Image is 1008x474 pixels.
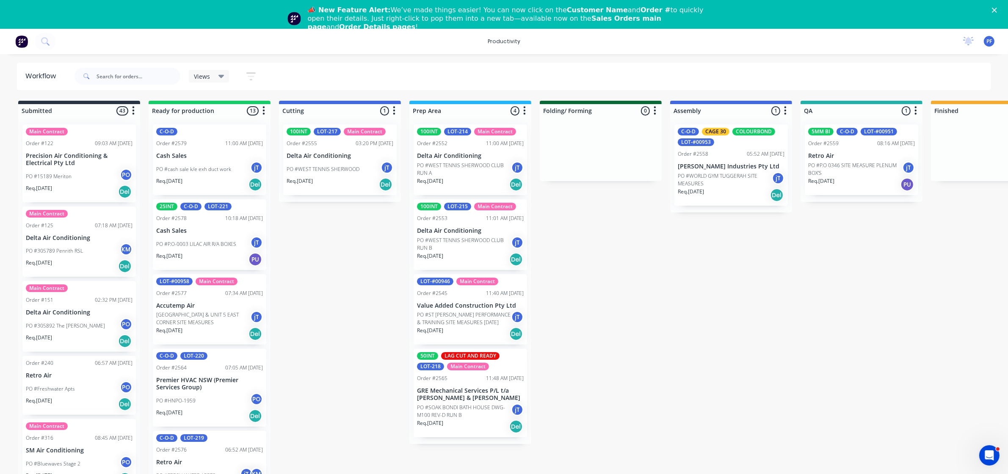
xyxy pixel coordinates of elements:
[156,327,182,334] p: Req. [DATE]
[417,387,524,402] p: GRE Mechanical Services P/L t/a [PERSON_NAME] & [PERSON_NAME]
[26,334,52,342] p: Req. [DATE]
[979,445,1000,466] iframe: Intercom live chat
[287,128,311,135] div: 100INT
[417,128,441,135] div: 100INT
[702,128,729,135] div: CAGE 30
[417,352,438,360] div: 50INT
[641,6,671,14] b: Order #
[156,446,187,454] div: Order #2576
[567,6,628,14] b: Customer Name
[225,446,263,454] div: 06:52 AM [DATE]
[26,140,53,147] div: Order #122
[486,215,524,222] div: 11:01 AM [DATE]
[674,124,788,206] div: C-O-DCAGE 30COLOURBONDLOT-#00953Order #255805:52 AM [DATE][PERSON_NAME] Industries Pty LtdPO #WOR...
[283,124,397,195] div: 100INTLOT-217Main ContractOrder #255503:20 PM [DATE]Delta Air ConditioningPO #WEST TENNIS SHERWOO...
[180,203,202,210] div: C-O-D
[511,236,524,249] div: jT
[417,363,444,370] div: LOT-218
[95,434,133,442] div: 08:45 AM [DATE]
[339,23,415,31] b: Order Details pages
[26,397,52,405] p: Req. [DATE]
[95,296,133,304] div: 02:32 PM [DATE]
[156,227,263,234] p: Cash Sales
[249,253,262,266] div: PU
[808,177,834,185] p: Req. [DATE]
[417,404,511,419] p: PO #SOAK BONDI BATH HOUSE DWG-M100 REV-D RUN B
[25,71,60,81] div: Workflow
[120,168,133,181] div: PO
[486,140,524,147] div: 11:00 AM [DATE]
[15,35,28,48] img: Factory
[417,289,447,297] div: Order #2545
[992,8,1000,13] div: Close
[805,124,918,195] div: 5MM BIC-O-DLOT-#00951Order #255908:16 AM [DATE]Retro AirPO #P.O 0346 SITE MEASURE PLENUM BOX'SjTR...
[225,140,263,147] div: 11:00 AM [DATE]
[308,6,391,14] b: 📣 New Feature Alert:
[287,177,313,185] p: Req. [DATE]
[417,237,511,252] p: PO #WEST TENNIS SHERWOOD CLUB RUN B
[225,289,263,297] div: 07:34 AM [DATE]
[747,150,784,158] div: 05:52 AM [DATE]
[156,152,263,160] p: Cash Sales
[509,327,523,341] div: Del
[26,372,133,379] p: Retro Air
[509,253,523,266] div: Del
[22,281,136,352] div: Main ContractOrder #15102:32 PM [DATE]Delta Air ConditioningPO #305892 The [PERSON_NAME]POReq.[DA...
[225,364,263,372] div: 07:05 AM [DATE]
[250,236,263,249] div: jT
[861,128,897,135] div: LOT-#00951
[344,128,386,135] div: Main Contract
[474,203,516,210] div: Main Contract
[26,385,75,393] p: PO #Freshwater Apts
[483,35,525,48] div: productivity
[381,161,393,174] div: jT
[153,124,266,195] div: C-O-DOrder #257911:00 AM [DATE]Cash SalesPO #cash sale k/e exh duct workjTReq.[DATE]Del
[120,318,133,331] div: PO
[877,140,915,147] div: 08:16 AM [DATE]
[156,165,231,173] p: PO #cash sale k/e exh duct work
[417,152,524,160] p: Delta Air Conditioning
[417,227,524,234] p: Delta Air Conditioning
[486,375,524,382] div: 11:48 AM [DATE]
[26,210,68,218] div: Main Contract
[26,222,53,229] div: Order #125
[156,397,196,405] p: PO #HNPO-1959
[156,364,187,372] div: Order #2564
[732,128,775,135] div: COLOURBOND
[22,124,136,202] div: Main ContractOrder #12209:03 AM [DATE]Precision Air Conditioning & Electrical Pty LtdPO #15189 Me...
[95,359,133,367] div: 06:57 AM [DATE]
[486,289,524,297] div: 11:40 AM [DATE]
[772,172,784,185] div: jT
[417,215,447,222] div: Order #2553
[678,150,708,158] div: Order #2558
[156,409,182,416] p: Req. [DATE]
[308,14,661,31] b: Sales Orders main page
[417,203,441,210] div: 100INT
[156,177,182,185] p: Req. [DATE]
[95,222,133,229] div: 07:18 AM [DATE]
[678,172,772,187] p: PO #WORLD GYM TUGGERAH SITE MEASURES
[474,128,516,135] div: Main Contract
[678,138,714,146] div: LOT-#00953
[417,375,447,382] div: Order #2565
[26,259,52,267] p: Req. [DATE]
[26,185,52,192] p: Req. [DATE]
[156,377,263,391] p: Premier HVAC NSW (Premier Services Group)
[156,203,177,210] div: 25INT
[153,199,266,270] div: 25INTC-O-DLOT-221Order #257810:18 AM [DATE]Cash SalesPO #P.O-0003 LILAC AIR R/A BOXESjTReq.[DATE]PU
[417,140,447,147] div: Order #2552
[250,393,263,405] div: PO
[287,152,393,160] p: Delta Air Conditioning
[180,434,207,442] div: LOT-219
[808,140,839,147] div: Order #2559
[414,199,527,270] div: 100INTLOT-215Main ContractOrder #255311:01 AM [DATE]Delta Air ConditioningPO #WEST TENNIS SHERWOO...
[26,422,68,430] div: Main Contract
[287,165,359,173] p: PO #WEST TENNIS SHERWOOD
[153,349,266,427] div: C-O-DLOT-220Order #256407:05 AM [DATE]Premier HVAC NSW (Premier Services Group)PO #HNPO-1959POReq...
[770,188,784,202] div: Del
[902,161,915,174] div: jT
[417,177,443,185] p: Req. [DATE]
[156,140,187,147] div: Order #2579
[678,188,704,196] p: Req. [DATE]
[26,247,83,255] p: PO #305789 Penrith RSL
